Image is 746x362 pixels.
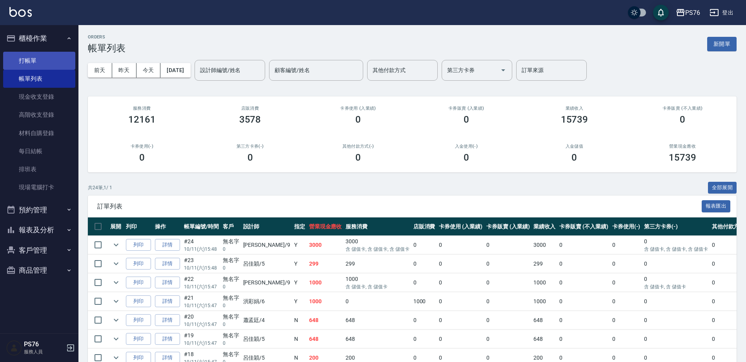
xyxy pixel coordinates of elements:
[110,258,122,270] button: expand row
[110,295,122,307] button: expand row
[484,236,532,254] td: 0
[610,255,642,273] td: 0
[241,273,292,292] td: [PERSON_NAME] /9
[531,292,557,311] td: 1000
[155,295,180,308] a: 詳情
[6,340,22,356] img: Person
[531,255,557,273] td: 299
[128,114,156,125] h3: 12161
[702,202,731,210] a: 報表匯出
[346,246,409,253] p: 含 儲值卡, 含 儲值卡, 含 儲值卡
[3,240,75,261] button: 客戶管理
[182,292,221,311] td: #21
[247,152,253,163] h3: 0
[110,239,122,251] button: expand row
[108,217,124,236] th: 展開
[707,40,737,47] a: 新開單
[97,106,187,111] h3: 服務消費
[292,273,307,292] td: Y
[241,236,292,254] td: [PERSON_NAME] /9
[3,160,75,178] a: 排班表
[642,255,710,273] td: 0
[484,255,532,273] td: 0
[484,330,532,348] td: 0
[642,273,710,292] td: 0
[3,178,75,196] a: 現場電腦打卡
[680,114,685,125] h3: 0
[3,200,75,220] button: 預約管理
[3,142,75,160] a: 每日結帳
[223,275,239,283] div: 無名字
[307,292,344,311] td: 1000
[411,273,437,292] td: 0
[3,52,75,70] a: 打帳單
[184,321,219,328] p: 10/11 (六) 15:47
[610,236,642,254] td: 0
[411,255,437,273] td: 0
[160,63,190,78] button: [DATE]
[223,350,239,358] div: 無名字
[642,330,710,348] td: 0
[292,330,307,348] td: N
[673,5,703,21] button: PS76
[182,255,221,273] td: #23
[24,348,64,355] p: 服務人員
[241,217,292,236] th: 設計師
[610,292,642,311] td: 0
[557,292,610,311] td: 0
[292,311,307,329] td: N
[346,283,409,290] p: 含 儲值卡, 含 儲值卡
[531,330,557,348] td: 648
[223,302,239,309] p: 0
[88,63,112,78] button: 前天
[182,236,221,254] td: #24
[155,314,180,326] a: 詳情
[126,314,151,326] button: 列印
[182,217,221,236] th: 帳單編號/時間
[307,273,344,292] td: 1000
[437,292,484,311] td: 0
[206,106,295,111] h2: 店販消費
[557,330,610,348] td: 0
[223,313,239,321] div: 無名字
[223,246,239,253] p: 0
[422,144,511,149] h2: 入金使用(-)
[344,217,411,236] th: 服務消費
[3,106,75,124] a: 高階收支登錄
[638,106,727,111] h2: 卡券販賣 (不入業績)
[313,106,403,111] h2: 卡券使用 (入業績)
[642,217,710,236] th: 第三方卡券(-)
[557,217,610,236] th: 卡券販賣 (不入業績)
[241,292,292,311] td: 洪彩娟 /6
[182,311,221,329] td: #20
[464,152,469,163] h3: 0
[223,237,239,246] div: 無名字
[484,273,532,292] td: 0
[110,277,122,288] button: expand row
[184,283,219,290] p: 10/11 (六) 15:47
[126,239,151,251] button: 列印
[307,236,344,254] td: 3000
[307,311,344,329] td: 648
[223,331,239,340] div: 無名字
[3,220,75,240] button: 報表及分析
[88,34,126,40] h2: ORDERS
[184,340,219,347] p: 10/11 (六) 15:47
[437,236,484,254] td: 0
[112,63,136,78] button: 昨天
[557,236,610,254] td: 0
[241,311,292,329] td: 蕭孟廷 /4
[685,8,700,18] div: PS76
[642,292,710,311] td: 0
[97,144,187,149] h2: 卡券使用(-)
[531,217,557,236] th: 業績收入
[221,217,241,236] th: 客戶
[155,333,180,345] a: 詳情
[557,273,610,292] td: 0
[292,217,307,236] th: 指定
[9,7,32,17] img: Logo
[411,292,437,311] td: 1000
[610,330,642,348] td: 0
[571,152,577,163] h3: 0
[610,273,642,292] td: 0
